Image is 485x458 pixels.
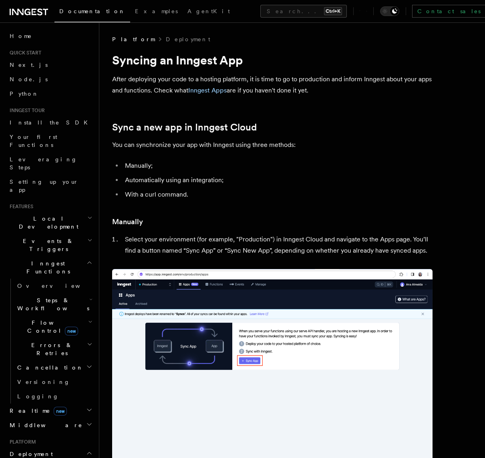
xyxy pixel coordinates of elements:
[14,389,94,404] a: Logging
[14,341,87,357] span: Errors & Retries
[188,86,227,94] a: Inngest Apps
[6,211,94,234] button: Local Development
[183,2,235,22] a: AgentKit
[54,2,130,22] a: Documentation
[6,215,87,231] span: Local Development
[14,319,88,335] span: Flow Control
[65,327,78,335] span: new
[6,130,94,152] a: Your first Functions
[112,35,155,43] span: Platform
[112,216,143,227] a: Manually
[380,6,399,16] button: Toggle dark mode
[6,450,53,458] span: Deployment
[6,175,94,197] a: Setting up your app
[6,115,94,130] a: Install the SDK
[10,156,77,171] span: Leveraging Steps
[14,364,83,372] span: Cancellation
[166,35,210,43] a: Deployment
[10,62,48,68] span: Next.js
[10,179,78,193] span: Setting up your app
[6,418,94,432] button: Middleware
[14,375,94,389] a: Versioning
[54,407,67,416] span: new
[6,50,41,56] span: Quick start
[6,279,94,404] div: Inngest Functions
[6,203,33,210] span: Features
[123,189,433,200] li: With a curl command.
[14,293,94,315] button: Steps & Workflows
[6,259,87,275] span: Inngest Functions
[135,8,178,14] span: Examples
[6,407,67,415] span: Realtime
[324,7,342,15] kbd: Ctrl+K
[10,76,48,82] span: Node.js
[123,234,433,256] li: Select your environment (for example, "Production") in Inngest Cloud and navigate to the Apps pag...
[10,119,93,126] span: Install the SDK
[112,122,257,133] a: Sync a new app in Inngest Cloud
[130,2,183,22] a: Examples
[260,5,347,18] button: Search...Ctrl+K
[59,8,125,14] span: Documentation
[14,279,94,293] a: Overview
[6,86,94,101] a: Python
[10,134,57,148] span: Your first Functions
[123,175,433,186] li: Automatically using an integration;
[6,404,94,418] button: Realtimenew
[112,74,433,96] p: After deploying your code to a hosting platform, it is time to go to production and inform Innges...
[6,439,36,445] span: Platform
[14,338,94,360] button: Errors & Retries
[187,8,230,14] span: AgentKit
[6,152,94,175] a: Leveraging Steps
[17,379,70,385] span: Versioning
[10,90,39,97] span: Python
[6,421,83,429] span: Middleware
[6,234,94,256] button: Events & Triggers
[6,58,94,72] a: Next.js
[112,53,433,67] h1: Syncing an Inngest App
[6,72,94,86] a: Node.js
[6,237,87,253] span: Events & Triggers
[6,29,94,43] a: Home
[123,160,433,171] li: Manually;
[17,393,59,400] span: Logging
[14,360,94,375] button: Cancellation
[17,283,100,289] span: Overview
[10,32,32,40] span: Home
[14,296,89,312] span: Steps & Workflows
[6,256,94,279] button: Inngest Functions
[112,139,433,151] p: You can synchronize your app with Inngest using three methods:
[6,107,45,114] span: Inngest tour
[14,315,94,338] button: Flow Controlnew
